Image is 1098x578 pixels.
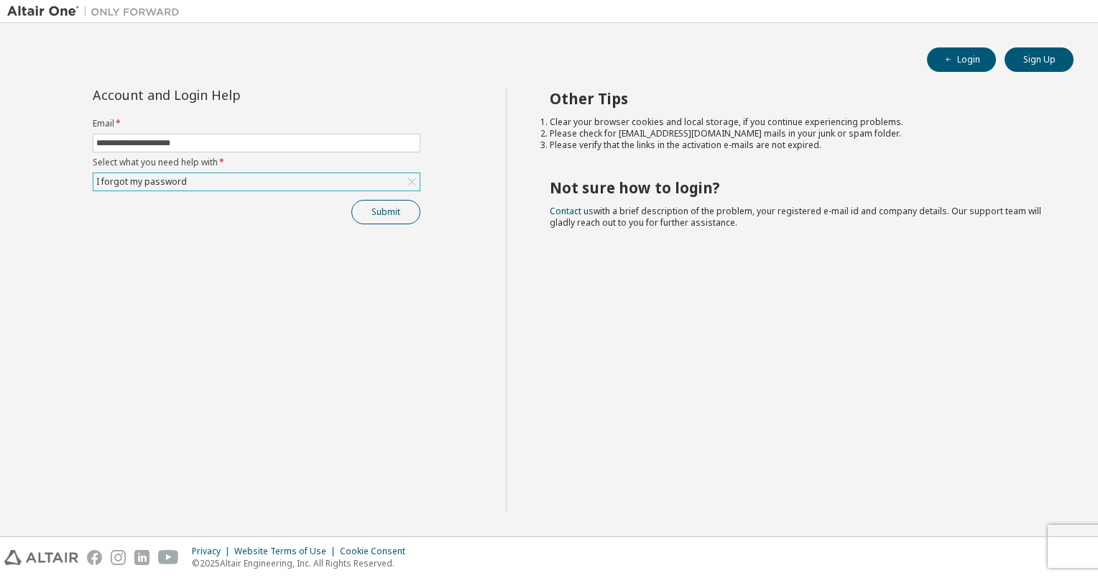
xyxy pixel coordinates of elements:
[158,550,179,565] img: youtube.svg
[550,89,1048,108] h2: Other Tips
[550,205,1041,229] span: with a brief description of the problem, your registered e-mail id and company details. Our suppo...
[550,116,1048,128] li: Clear your browser cookies and local storage, if you continue experiencing problems.
[87,550,102,565] img: facebook.svg
[550,178,1048,197] h2: Not sure how to login?
[93,173,420,191] div: I forgot my password
[550,139,1048,151] li: Please verify that the links in the activation e-mails are not expired.
[7,4,187,19] img: Altair One
[4,550,78,565] img: altair_logo.svg
[134,550,149,565] img: linkedin.svg
[550,128,1048,139] li: Please check for [EMAIL_ADDRESS][DOMAIN_NAME] mails in your junk or spam folder.
[550,205,594,217] a: Contact us
[234,546,340,557] div: Website Terms of Use
[93,118,420,129] label: Email
[94,174,189,190] div: I forgot my password
[927,47,996,72] button: Login
[93,89,355,101] div: Account and Login Help
[93,157,420,168] label: Select what you need help with
[351,200,420,224] button: Submit
[192,546,234,557] div: Privacy
[192,557,414,569] p: © 2025 Altair Engineering, Inc. All Rights Reserved.
[111,550,126,565] img: instagram.svg
[340,546,414,557] div: Cookie Consent
[1005,47,1074,72] button: Sign Up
